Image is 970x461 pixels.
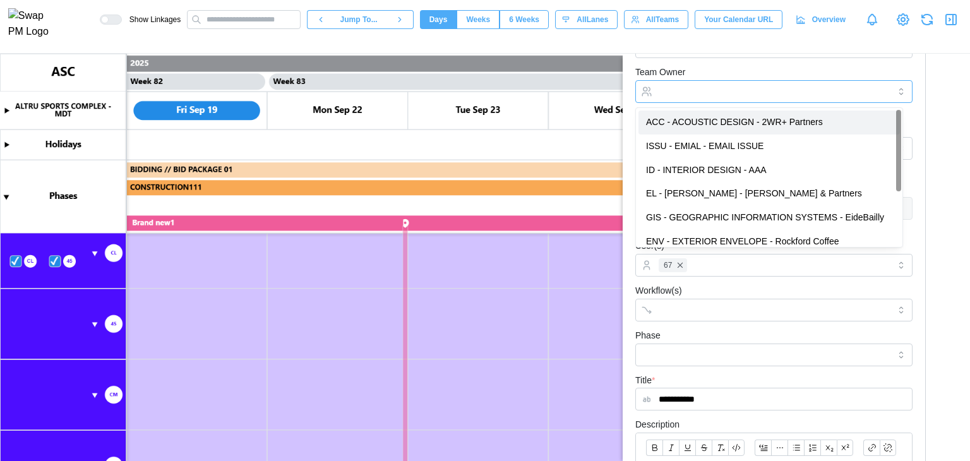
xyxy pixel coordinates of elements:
[635,329,661,343] label: Phase
[646,11,679,28] span: All Teams
[918,11,936,28] button: Refresh Grid
[577,11,608,28] span: All Lanes
[755,440,771,456] button: Blockquote
[695,440,712,456] button: Strikethrough
[429,11,448,28] span: Days
[635,284,682,298] label: Workflow(s)
[638,182,900,206] div: EL - [PERSON_NAME] - [PERSON_NAME] & Partners
[704,11,773,28] span: Your Calendar URL
[509,11,539,28] span: 6 Weeks
[638,135,900,159] div: ISSU - EMIAL - EMAIL ISSUE
[466,11,490,28] span: Weeks
[942,11,960,28] button: Close Drawer
[804,440,820,456] button: Ordered list
[638,111,900,135] div: ACC - ACOUSTIC DESIGN - 2WR+ Partners
[820,440,837,456] button: Subscript
[635,66,685,80] label: Team Owner
[771,440,787,456] button: Horizontal line
[728,440,745,456] button: Code
[638,206,900,230] div: GIS - GEOGRAPHIC INFORMATION SYSTEMS - EideBailly
[8,8,59,40] img: Swap PM Logo
[122,15,181,25] span: Show Linkages
[861,9,883,30] a: Notifications
[635,418,680,432] label: Description
[662,440,679,456] button: Italic
[340,11,378,28] span: Jump To...
[812,11,846,28] span: Overview
[712,440,728,456] button: Clear formatting
[679,440,695,456] button: Underline
[787,440,804,456] button: Bullet list
[635,374,655,388] label: Title
[638,230,900,254] div: ENV - EXTERIOR ENVELOPE - Rockford Coffee
[863,440,880,456] button: Link
[638,159,900,183] div: ID - INTERIOR DESIGN - AAA
[635,106,913,115] div: Assign a team as the owner of this action item.
[837,440,853,456] button: Superscript
[894,11,912,28] a: View Project
[646,440,662,456] button: Bold
[664,260,672,272] span: 67
[880,440,896,456] button: Remove link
